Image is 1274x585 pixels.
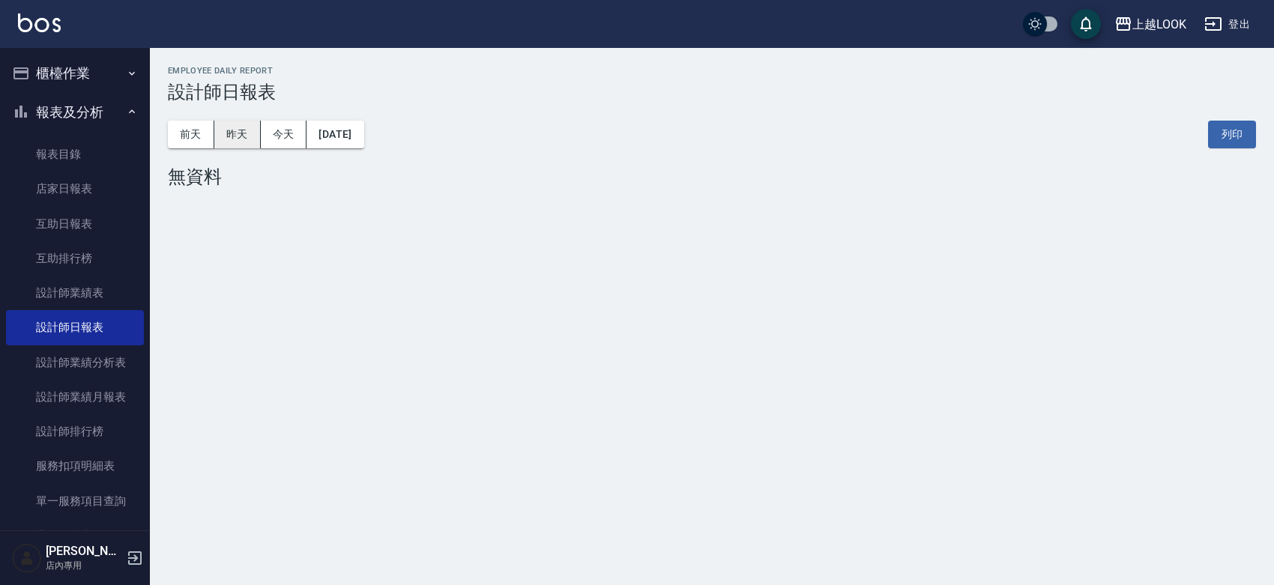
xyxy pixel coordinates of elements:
button: 昨天 [214,121,261,148]
a: 互助排行榜 [6,241,144,276]
button: 櫃檯作業 [6,54,144,93]
button: save [1071,9,1101,39]
a: 費用分析表 [6,518,144,553]
a: 互助日報表 [6,207,144,241]
a: 設計師排行榜 [6,414,144,449]
h2: Employee Daily Report [168,66,1256,76]
a: 服務扣項明細表 [6,449,144,483]
img: Logo [18,13,61,32]
img: Person [12,543,42,573]
p: 店內專用 [46,559,122,572]
h5: [PERSON_NAME] [46,544,122,559]
button: 上越LOOK [1108,9,1192,40]
a: 報表目錄 [6,137,144,172]
a: 設計師日報表 [6,310,144,345]
a: 單一服務項目查詢 [6,484,144,518]
button: [DATE] [307,121,363,148]
a: 設計師業績分析表 [6,345,144,380]
button: 今天 [261,121,307,148]
button: 前天 [168,121,214,148]
a: 設計師業績月報表 [6,380,144,414]
button: 列印 [1208,121,1256,148]
div: 無資料 [168,166,1256,187]
h3: 設計師日報表 [168,82,1256,103]
a: 設計師業績表 [6,276,144,310]
button: 報表及分析 [6,93,144,132]
a: 店家日報表 [6,172,144,206]
button: 登出 [1198,10,1256,38]
div: 上越LOOK [1132,15,1186,34]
